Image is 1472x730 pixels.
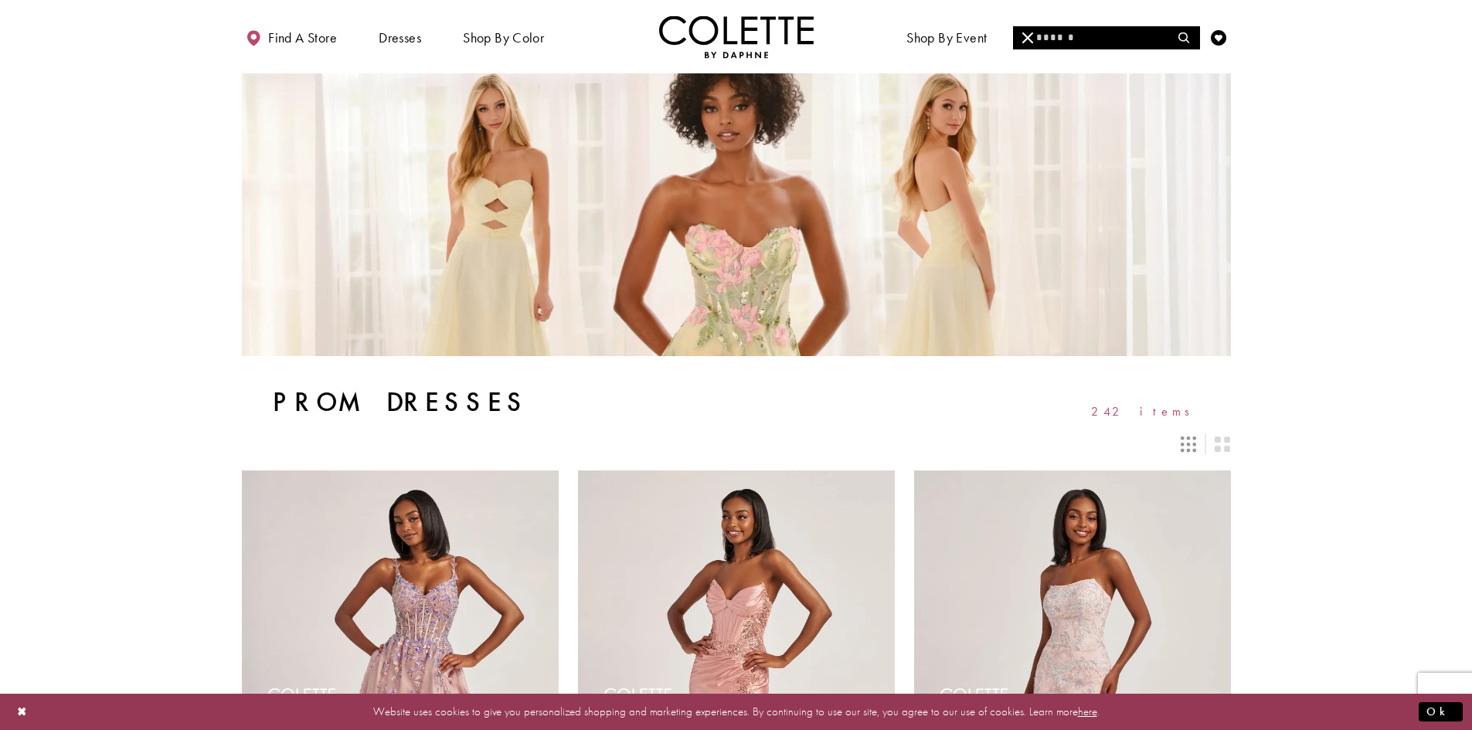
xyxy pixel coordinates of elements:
a: here [1078,704,1097,719]
a: Visit Home Page [659,15,814,58]
span: Find a store [268,30,337,46]
button: Submit Search [1169,26,1199,49]
a: Check Wishlist [1207,15,1230,58]
span: Shop By Event [906,30,987,46]
button: Submit Dialog [1419,702,1463,722]
button: Close Dialog [9,698,36,725]
div: Layout Controls [233,427,1240,461]
input: Search [1013,26,1199,49]
span: Shop by color [463,30,544,46]
a: Find a store [242,15,341,58]
button: Close Search [1013,26,1043,49]
span: Dresses [375,15,425,58]
span: 242 items [1091,405,1200,418]
p: Website uses cookies to give you personalized shopping and marketing experiences. By continuing t... [111,701,1361,722]
span: Shop By Event [903,15,991,58]
div: Search form [1013,26,1200,49]
a: Toggle search [1173,15,1196,58]
h1: Prom Dresses [273,387,529,418]
img: Colette by Daphne [659,15,814,58]
span: Switch layout to 3 columns [1181,436,1196,452]
a: Meet the designer [1025,15,1140,58]
span: Shop by color [459,15,548,58]
span: Dresses [379,30,421,46]
span: Switch layout to 2 columns [1215,436,1230,452]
